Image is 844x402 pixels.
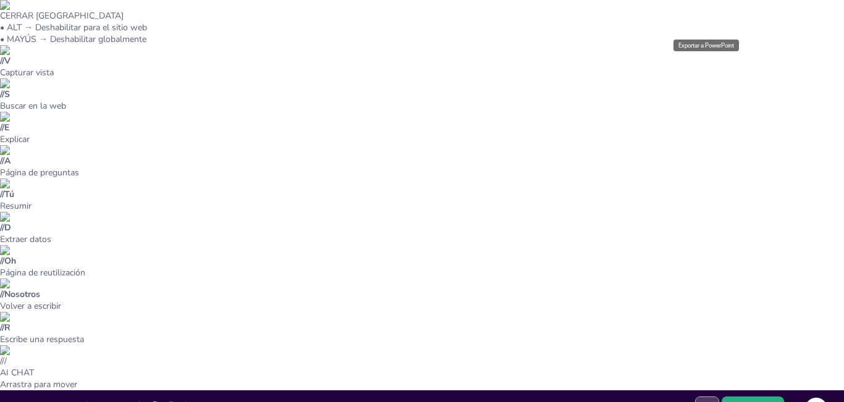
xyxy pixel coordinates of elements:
font: / [4,355,7,367]
font: Nosotros [4,288,40,300]
font: Tú [4,188,14,200]
font: S [4,88,10,100]
font: Oh [4,255,16,267]
font: A [4,155,11,167]
font: V [4,55,11,67]
font: D [4,222,11,233]
font: E [4,122,9,133]
font: R [4,322,11,333]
